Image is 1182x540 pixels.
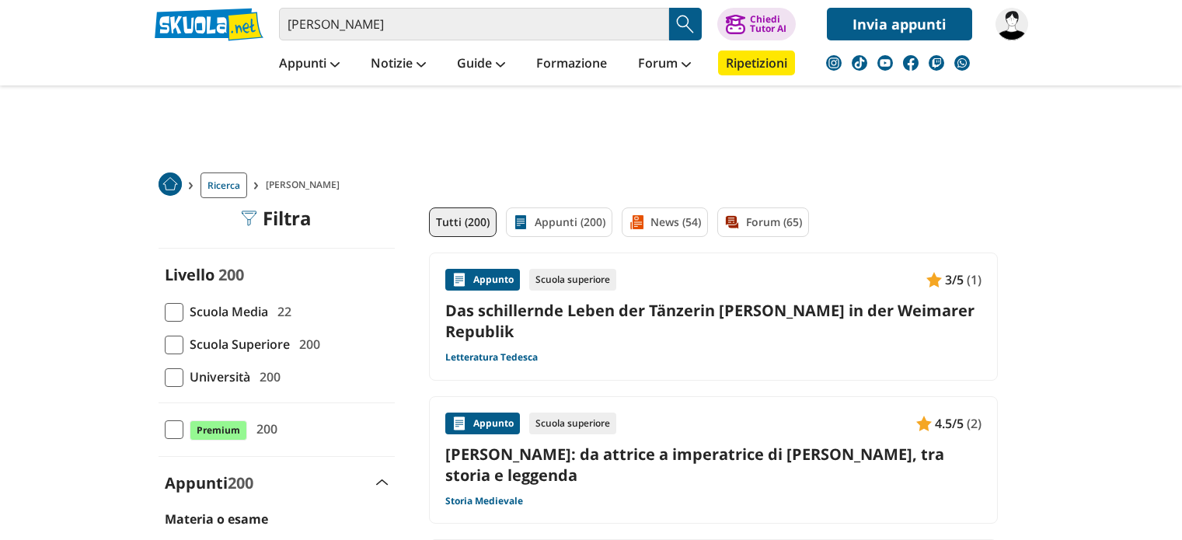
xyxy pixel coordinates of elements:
img: twitch [929,55,944,71]
a: News (54) [622,207,708,237]
a: Letteratura Tedesca [445,351,538,364]
a: Forum (65) [717,207,809,237]
img: instagram [826,55,842,71]
a: Formazione [532,51,611,78]
a: Storia Medievale [445,495,523,507]
img: tiktok [852,55,867,71]
span: 200 [293,334,320,354]
span: Università [183,367,250,387]
img: Appunti contenuto [916,416,932,431]
img: Appunti contenuto [452,272,467,287]
div: Filtra [241,207,312,229]
a: Notizie [367,51,430,78]
img: Filtra filtri mobile [241,211,256,226]
span: 200 [250,419,277,439]
a: Guide [453,51,509,78]
a: Appunti (200) [506,207,612,237]
img: Home [159,172,182,196]
div: Scuola superiore [529,413,616,434]
span: Scuola Media [183,301,268,322]
img: News filtro contenuto [629,214,644,230]
span: 22 [271,301,291,322]
img: youtube [877,55,893,71]
label: Appunti [165,472,253,493]
a: Forum [634,51,695,78]
a: Invia appunti [827,8,972,40]
img: dimax95 [995,8,1028,40]
span: 200 [218,264,244,285]
span: 200 [228,472,253,493]
button: ChiediTutor AI [717,8,796,40]
span: Premium [190,420,247,441]
span: (2) [967,413,982,434]
a: Tutti (200) [429,207,497,237]
div: Chiedi Tutor AI [750,15,786,33]
a: Das schillernde Leben der Tänzerin [PERSON_NAME] in der Weimarer Republik [445,300,982,342]
button: Search Button [669,8,702,40]
img: Appunti contenuto [926,272,942,287]
input: Cerca appunti, riassunti o versioni [279,8,669,40]
div: Appunto [445,269,520,291]
span: [PERSON_NAME] [266,172,346,198]
span: (1) [967,270,982,290]
span: 4.5/5 [935,413,964,434]
img: Appunti filtro contenuto [513,214,528,230]
span: Scuola Superiore [183,334,290,354]
label: Livello [165,264,214,285]
img: WhatsApp [954,55,970,71]
img: Cerca appunti, riassunti o versioni [674,12,697,36]
img: Forum filtro contenuto [724,214,740,230]
img: Apri e chiudi sezione [376,479,389,486]
div: Scuola superiore [529,269,616,291]
div: Appunto [445,413,520,434]
span: 3/5 [945,270,964,290]
a: Home [159,172,182,198]
img: facebook [903,55,919,71]
a: Ripetizioni [718,51,795,75]
a: Ricerca [200,172,247,198]
span: 200 [253,367,281,387]
img: Appunti contenuto [452,416,467,431]
label: Materia o esame [165,510,268,528]
a: Appunti [275,51,343,78]
a: [PERSON_NAME]: da attrice a imperatrice di [PERSON_NAME], tra storia e leggenda [445,444,982,486]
